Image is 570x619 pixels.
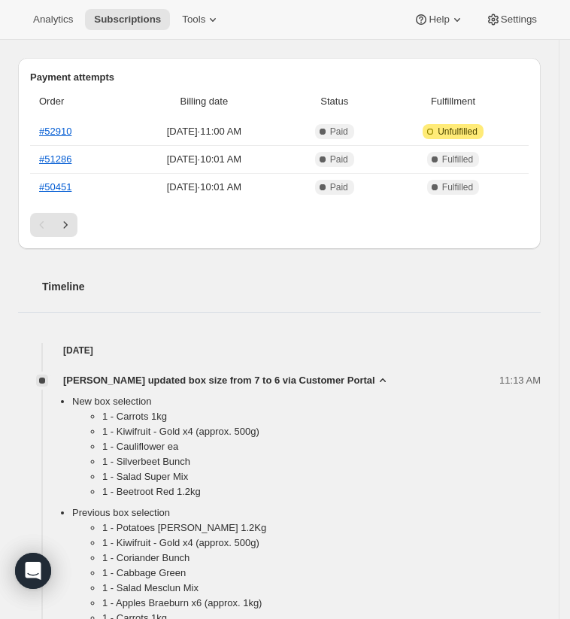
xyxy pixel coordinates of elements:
span: Paid [330,181,348,193]
li: 1 - Salad Super Mix [102,469,541,484]
span: Paid [330,153,348,165]
nav: Pagination [30,213,529,237]
a: #51286 [39,153,71,165]
span: Settings [501,14,537,26]
button: Analytics [24,9,82,30]
a: #50451 [39,181,71,193]
li: 1 - Silverbeet Bunch [102,454,541,469]
span: Fulfilled [442,153,473,165]
li: 1 - Cabbage Green [102,566,541,581]
span: Analytics [33,14,73,26]
button: Tools [173,9,229,30]
button: [PERSON_NAME] updated box size from 7 to 6 via Customer Portal [63,373,390,388]
a: #52910 [39,126,71,137]
li: 1 - Kiwifruit - Gold x4 (approx. 500g) [102,424,541,439]
li: 1 - Carrots 1kg [102,409,541,424]
button: Help [405,9,473,30]
li: 1 - Kiwifruit - Gold x4 (approx. 500g) [102,536,541,551]
span: Fulfilled [442,181,473,193]
span: 11:13 AM [499,373,541,388]
button: Settings [477,9,546,30]
span: Status [292,94,377,109]
li: 1 - Salad Mesclun Mix [102,581,541,596]
li: 1 - Apples Braeburn x6 (approx. 1kg) [102,596,541,611]
span: Fulfillment [387,94,520,109]
h2: Payment attempts [30,70,529,85]
h4: [DATE] [18,343,541,358]
span: Help [429,14,449,26]
span: Unfulfilled [438,126,478,138]
button: Next [53,213,77,237]
h2: Timeline [42,279,541,294]
span: [DATE] · 10:01 AM [126,180,282,195]
span: [DATE] · 11:00 AM [126,124,282,139]
span: [PERSON_NAME] updated box size from 7 to 6 via Customer Portal [63,373,375,388]
span: Subscriptions [94,14,161,26]
span: Paid [330,126,348,138]
span: Tools [182,14,205,26]
button: Subscriptions [85,9,170,30]
li: 1 - Potatoes [PERSON_NAME] 1.2Kg [102,520,541,536]
li: New box selection [72,394,541,505]
div: Open Intercom Messenger [15,553,51,589]
span: [DATE] · 10:01 AM [126,152,282,167]
li: 1 - Cauliflower ea [102,439,541,454]
li: 1 - Coriander Bunch [102,551,541,566]
span: Billing date [126,94,282,109]
li: 1 - Beetroot Red 1.2kg [102,484,541,499]
th: Order [30,85,121,118]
